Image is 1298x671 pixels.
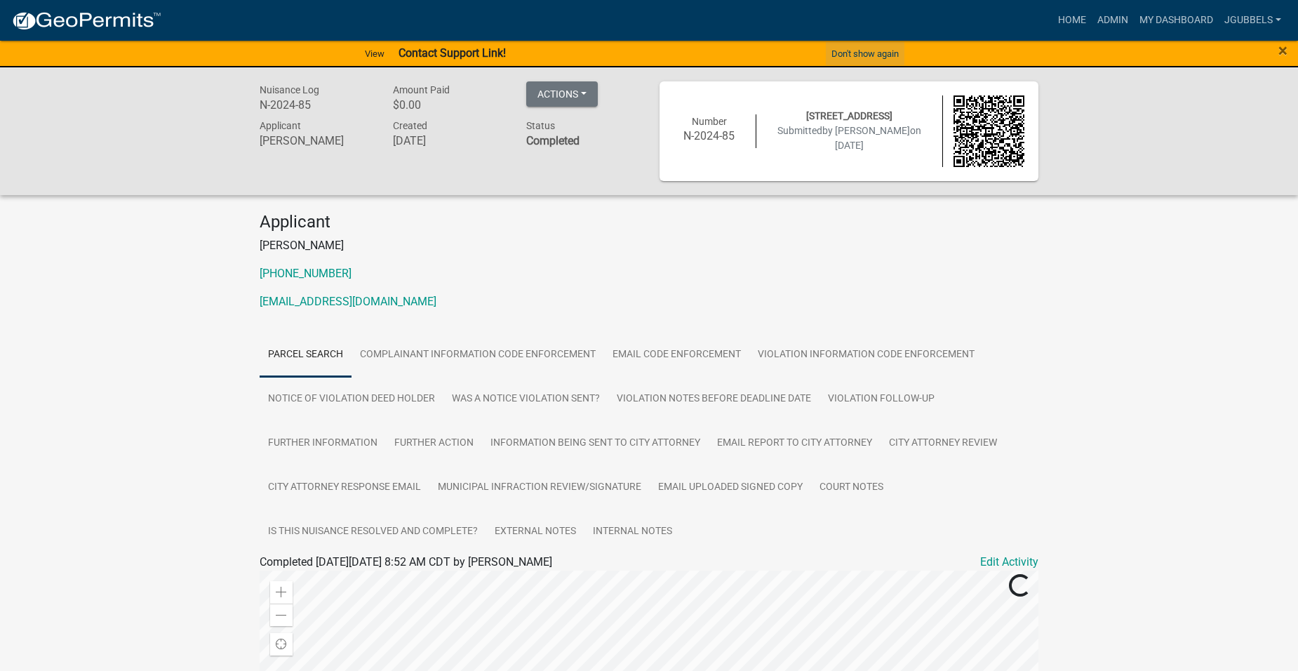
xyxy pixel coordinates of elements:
[386,421,482,466] a: Further Action
[1219,7,1287,34] a: jgubbels
[359,42,390,65] a: View
[260,98,372,112] h6: N-2024-85
[608,377,819,422] a: Violation Notes Before Deadline Date
[260,237,1038,254] p: [PERSON_NAME]
[260,120,301,131] span: Applicant
[393,84,450,95] span: Amount Paid
[954,95,1025,167] img: QR code
[352,333,604,378] a: Complainant Information Code Enforcement
[526,134,580,147] strong: Completed
[393,98,505,112] h6: $0.00
[393,134,505,147] h6: [DATE]
[749,333,983,378] a: Violation Information Code Enforcement
[270,633,293,656] div: Find my location
[399,46,506,60] strong: Contact Support Link!
[260,333,352,378] a: Parcel search
[709,421,881,466] a: Email Report To City Attorney
[482,421,709,466] a: Information Being Sent to City Attorney
[260,134,372,147] h6: [PERSON_NAME]
[674,129,745,142] h6: N-2024-85
[1278,42,1287,59] button: Close
[811,465,892,510] a: Court Notes
[1134,7,1219,34] a: My Dashboard
[584,510,681,554] a: Internal Notes
[393,120,427,131] span: Created
[819,377,943,422] a: Violation Follow-up
[526,120,555,131] span: Status
[526,81,598,107] button: Actions
[260,84,319,95] span: Nuisance Log
[1092,7,1134,34] a: Admin
[270,581,293,604] div: Zoom in
[429,465,650,510] a: Municipal Infraction Review/Signature
[826,42,904,65] button: Don't show again
[443,377,608,422] a: Was a Notice Violation Sent?
[822,125,910,136] span: by [PERSON_NAME]
[260,555,552,569] span: Completed [DATE][DATE] 8:52 AM CDT by [PERSON_NAME]
[777,125,921,151] span: Submitted on [DATE]
[881,421,1005,466] a: City Attorney Review
[260,421,386,466] a: Further Information
[260,377,443,422] a: Notice of Violation Deed Holder
[1278,41,1287,60] span: ×
[980,554,1038,571] a: Edit Activity
[692,116,727,127] span: Number
[260,510,486,554] a: Is This Nuisance Resolved and Complete?
[604,333,749,378] a: Email Code Enforcement
[260,267,352,280] a: [PHONE_NUMBER]
[486,510,584,554] a: External Notes
[260,465,429,510] a: City Attorney Response Email
[1052,7,1092,34] a: Home
[650,465,811,510] a: Email uploaded signed copy
[260,212,1038,232] h4: Applicant
[260,295,436,308] a: [EMAIL_ADDRESS][DOMAIN_NAME]
[270,604,293,626] div: Zoom out
[806,110,892,121] span: [STREET_ADDRESS]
